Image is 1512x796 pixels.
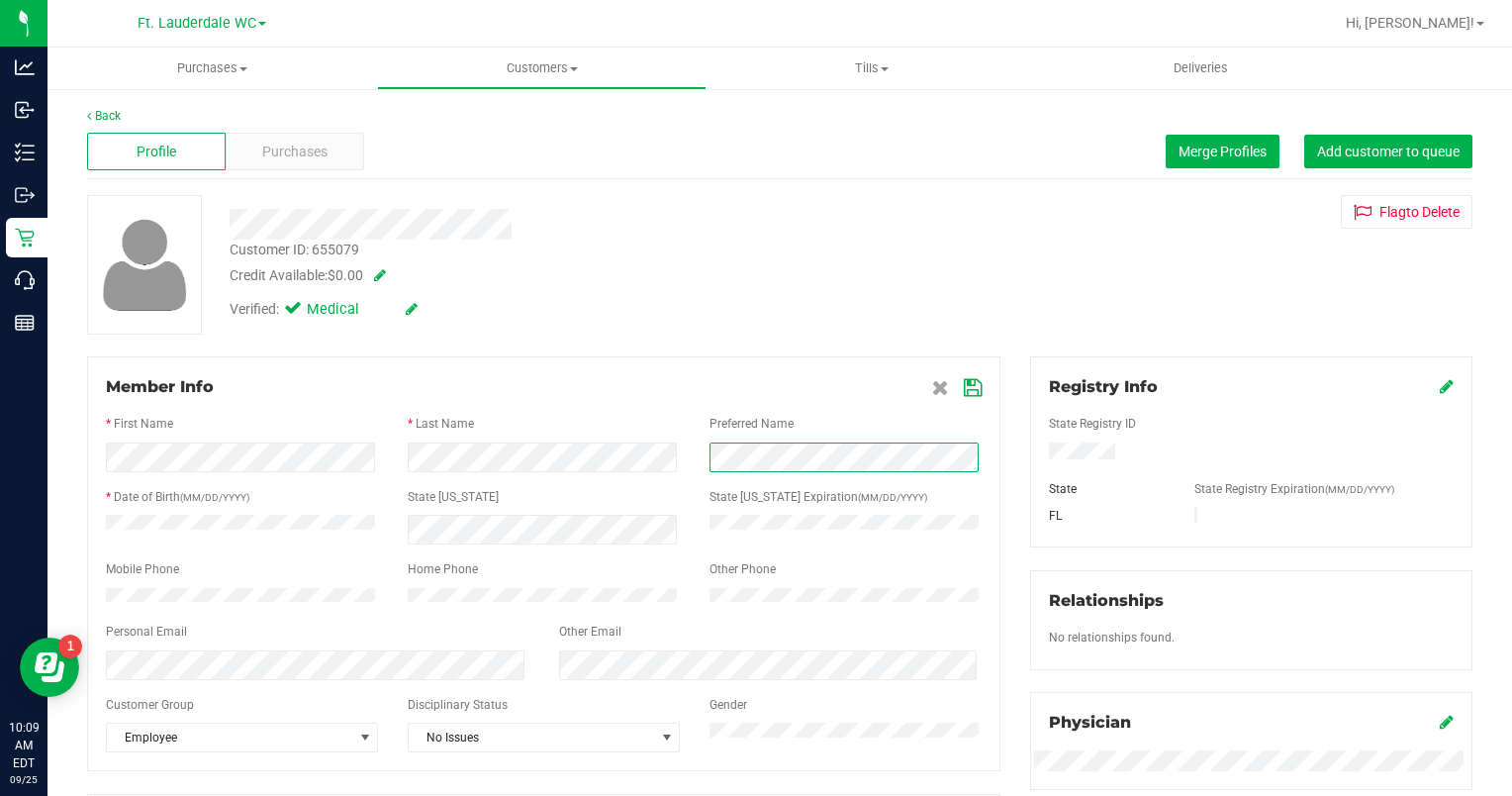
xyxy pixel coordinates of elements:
[230,240,359,260] div: Customer ID: 655079
[1034,507,1179,525] div: FL
[15,57,35,77] inline-svg: Analytics
[15,100,35,120] inline-svg: Inbound
[47,48,377,89] a: Purchases
[1049,377,1158,396] span: Registry Info
[1049,591,1164,610] span: Relationships
[230,299,418,321] div: Verified:
[709,560,776,578] label: Other Phone
[114,415,173,433] label: First Name
[47,59,377,77] span: Purchases
[1049,415,1136,433] label: State Registry ID
[15,228,35,248] inline-svg: Retail
[559,623,621,641] label: Other Email
[1341,195,1472,229] button: Flagto Delete
[1034,480,1179,498] div: State
[1325,484,1394,495] span: (MM/DD/YYYY)
[180,492,249,503] span: (MM/DD/YYYY)
[1304,135,1472,168] button: Add customer to queue
[1049,629,1175,647] label: No relationships found.
[93,214,197,316] img: user-icon.png
[307,299,386,321] span: Medical
[262,142,328,162] span: Purchases
[1036,48,1366,89] a: Deliveries
[58,635,82,658] iframe: Resource center unread badge
[377,48,707,89] a: Customers
[230,265,907,286] div: Credit Available:
[15,313,35,333] inline-svg: Reports
[709,488,927,506] label: State [US_STATE] Expiration
[87,109,121,123] a: Back
[707,48,1036,89] a: Tills
[106,696,194,714] label: Customer Group
[416,415,474,433] label: Last Name
[409,724,654,751] span: No Issues
[709,415,794,433] label: Preferred Name
[378,59,706,77] span: Customers
[15,143,35,162] inline-svg: Inventory
[1147,59,1255,77] span: Deliveries
[15,185,35,205] inline-svg: Outbound
[1346,15,1474,31] span: Hi, [PERSON_NAME]!
[709,696,747,714] label: Gender
[1317,144,1460,159] span: Add customer to queue
[408,696,508,714] label: Disciplinary Status
[107,724,352,751] span: Employee
[137,142,176,162] span: Profile
[408,560,478,578] label: Home Phone
[138,15,256,32] span: Ft. Lauderdale WC
[20,638,79,697] iframe: Resource center
[352,724,377,751] span: select
[408,488,499,506] label: State [US_STATE]
[654,724,679,751] span: select
[1179,144,1267,159] span: Merge Profiles
[328,267,363,283] span: $0.00
[15,270,35,290] inline-svg: Call Center
[1166,135,1279,168] button: Merge Profiles
[1049,713,1131,732] span: Physician
[106,377,214,396] span: Member Info
[9,772,39,787] p: 09/25
[1194,480,1394,498] label: State Registry Expiration
[106,560,179,578] label: Mobile Phone
[9,719,39,772] p: 10:09 AM EDT
[708,59,1035,77] span: Tills
[106,623,187,641] label: Personal Email
[114,488,249,506] label: Date of Birth
[858,492,927,503] span: (MM/DD/YYYY)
